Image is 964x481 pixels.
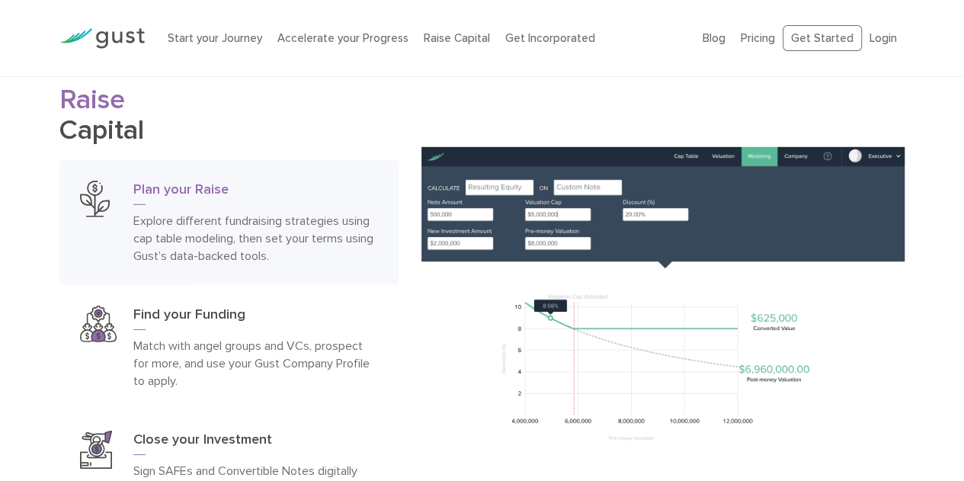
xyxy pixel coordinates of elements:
h3: Find your Funding [133,306,377,330]
img: Plan Your Raise [80,181,109,218]
a: Plan Your RaisePlan your RaiseExplore different fundraising strategies using cap table modeling, ... [59,160,398,285]
a: Start your Journey [168,31,262,45]
h2: Capital [59,85,398,144]
img: Close Your Investment [80,431,111,469]
a: Get Started [783,25,862,52]
p: Explore different fundraising strategies using cap table modeling, then set your terms using Gust... [133,212,377,265]
a: Pricing [741,31,775,45]
img: Gust Logo [59,28,145,49]
a: Find Your FundingFind your FundingMatch with angel groups and VCs, prospect for more, and use you... [59,285,398,410]
p: Match with angel groups and VCs, prospect for more, and use your Gust Company Profile to apply. [133,337,377,390]
h3: Plan your Raise [133,181,377,205]
a: Blog [703,31,725,45]
span: Raise [59,83,125,116]
a: Accelerate your Progress [277,31,408,45]
a: Raise Capital [424,31,490,45]
a: Get Incorporated [505,31,595,45]
a: Login [870,31,897,45]
h3: Close your Investment [133,431,377,455]
img: Find Your Funding [80,306,117,342]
